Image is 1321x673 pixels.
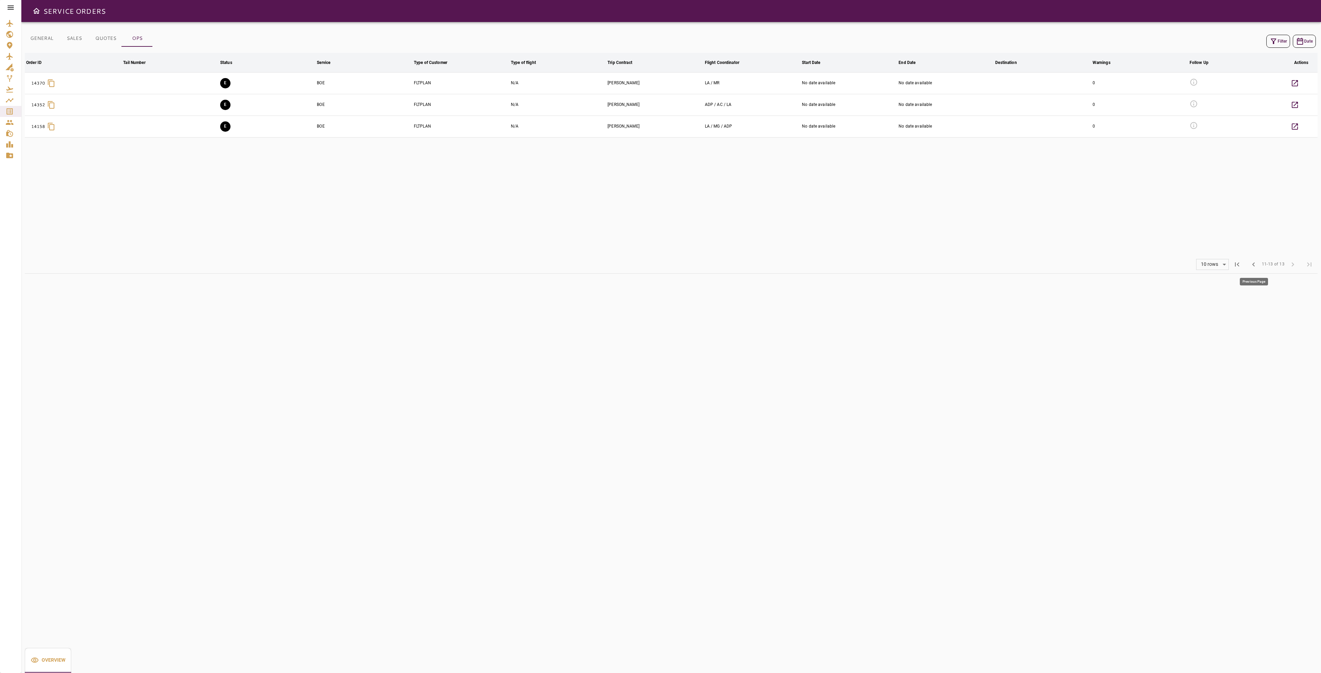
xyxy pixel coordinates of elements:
[220,58,232,67] div: Status
[122,30,153,47] button: OPS
[705,58,748,67] span: Flight Coordinator
[1093,80,1187,86] div: 0
[606,116,704,137] td: [PERSON_NAME]
[995,58,1025,67] span: Destination
[899,58,915,67] div: End Date
[414,58,456,67] span: Type of Customer
[897,116,994,137] td: No date available
[606,94,704,116] td: [PERSON_NAME]
[705,80,799,86] div: LAURA ALONSO, MICHELLE RAMOS
[1199,261,1220,267] div: 10 rows
[315,72,412,94] td: BOE
[608,58,632,67] div: Trip Contract
[1249,260,1258,269] span: chevron_left
[412,94,509,116] td: FLTPLAN
[509,116,606,137] td: N/A
[608,58,641,67] span: Trip Contract
[414,58,447,67] div: Type of Customer
[317,58,330,67] div: Service
[509,94,606,116] td: N/A
[1285,256,1301,273] span: Next Page
[220,121,230,132] button: EXECUTION
[1093,58,1119,67] span: Warnings
[606,72,704,94] td: [PERSON_NAME]
[897,72,994,94] td: No date available
[995,58,1017,67] div: Destination
[1287,118,1303,135] button: Details
[26,58,51,67] span: Order ID
[511,58,536,67] div: Type of flight
[801,94,897,116] td: No date available
[220,58,241,67] span: Status
[412,116,509,137] td: FLTPLAN
[1233,260,1241,269] span: first_page
[1262,261,1285,268] span: 11-13 of 13
[59,30,90,47] button: SALES
[1301,256,1318,273] span: Last Page
[317,58,339,67] span: Service
[25,648,71,673] button: Overview
[1196,259,1228,270] div: 10 rows
[801,72,897,94] td: No date available
[220,100,230,110] button: EXECUTION
[1190,58,1209,67] div: Follow Up
[511,58,545,67] span: Type of flight
[705,123,799,129] div: LAURA ALONSO, MARISELA GONZALEZ, ADRIANA DEL POZO
[25,648,71,673] div: basic tabs example
[1093,102,1187,108] div: 0
[1266,35,1290,48] button: Filter
[802,58,829,67] span: Start Date
[801,116,897,137] td: No date available
[31,102,45,108] p: 14352
[123,58,145,67] div: Tail Number
[123,58,154,67] span: Tail Number
[509,72,606,94] td: N/A
[899,58,924,67] span: End Date
[25,30,59,47] button: GENERAL
[412,72,509,94] td: FLTPLAN
[705,58,739,67] div: Flight Coordinator
[31,123,45,130] p: 14158
[220,78,230,88] button: EXECUTION
[25,30,153,47] div: basic tabs example
[315,116,412,137] td: BOE
[315,94,412,116] td: BOE
[1093,123,1187,129] div: 0
[30,4,43,18] button: Open drawer
[897,94,994,116] td: No date available
[26,58,42,67] div: Order ID
[1190,58,1217,67] span: Follow Up
[1093,58,1110,67] div: Warnings
[1229,256,1245,273] span: First Page
[90,30,122,47] button: QUOTES
[1293,35,1316,48] button: Date
[31,80,45,86] p: 14370
[43,6,106,17] h6: SERVICE ORDERS
[705,102,799,108] div: ADRIANA DEL POZO, ALFREDO CABRERA, LAURA ALONSO
[802,58,820,67] div: Start Date
[1287,75,1303,91] button: Details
